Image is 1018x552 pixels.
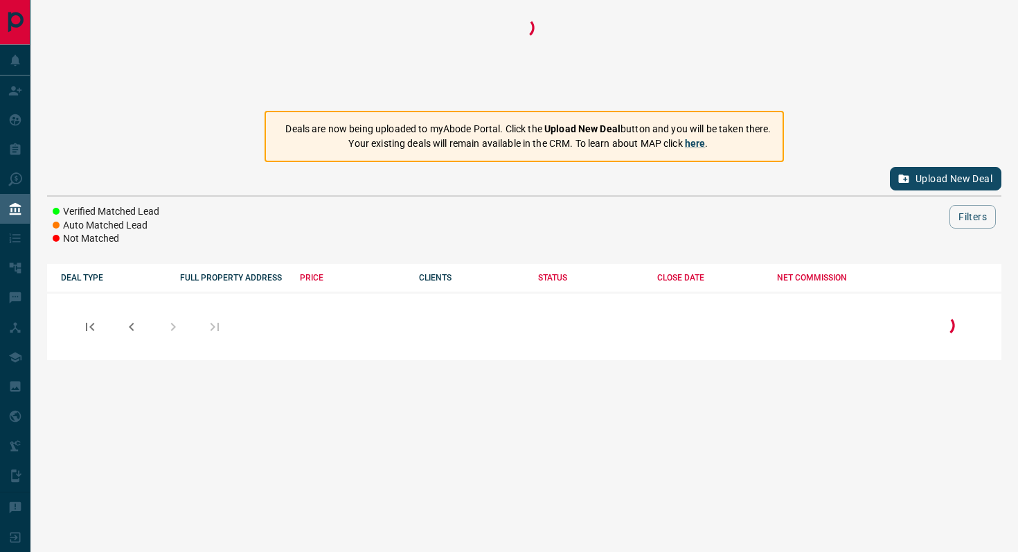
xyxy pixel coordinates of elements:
[949,205,996,229] button: Filters
[510,14,538,97] div: Loading
[931,312,958,341] div: Loading
[544,123,620,134] strong: Upload New Deal
[657,273,762,283] div: CLOSE DATE
[53,219,159,233] li: Auto Matched Lead
[180,273,285,283] div: FULL PROPERTY ADDRESS
[285,136,771,151] p: Your existing deals will remain available in the CRM. To learn about MAP click .
[300,273,405,283] div: PRICE
[53,205,159,219] li: Verified Matched Lead
[419,273,524,283] div: CLIENTS
[777,273,882,283] div: NET COMMISSION
[285,122,771,136] p: Deals are now being uploaded to myAbode Portal. Click the button and you will be taken there.
[890,167,1001,190] button: Upload New Deal
[53,232,159,246] li: Not Matched
[61,273,166,283] div: DEAL TYPE
[685,138,706,149] a: here
[538,273,643,283] div: STATUS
